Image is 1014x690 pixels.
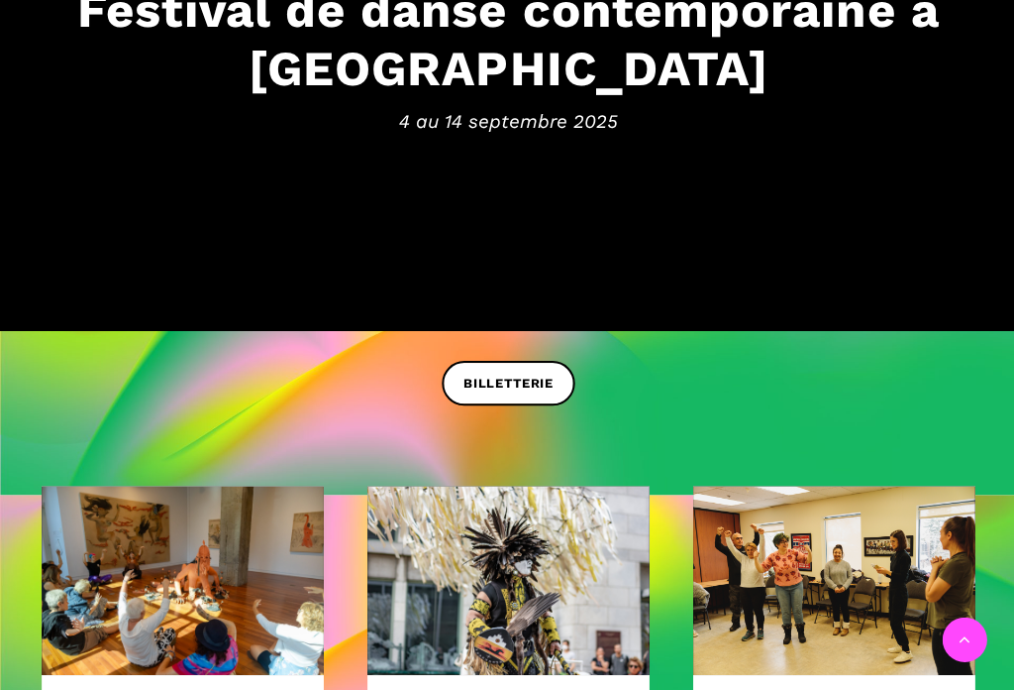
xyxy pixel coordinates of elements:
[441,360,574,404] a: BILLETTERIE
[20,107,994,137] span: 4 au 14 septembre 2025
[691,485,972,672] img: CARI, 8 mars 2023-209
[366,485,648,672] img: R Barbara Diabo 11 crédit Romain Lorraine (30)
[462,373,553,394] span: BILLETTERIE
[42,485,323,672] img: 20240905-9595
